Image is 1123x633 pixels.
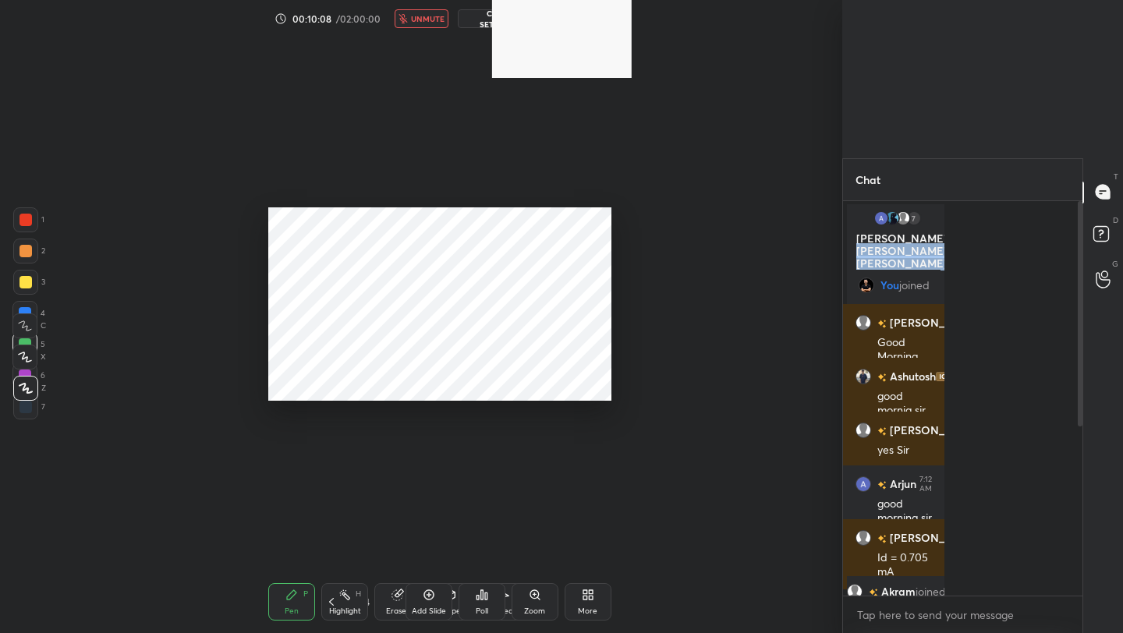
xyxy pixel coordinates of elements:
div: 4 [12,301,45,326]
div: Z [13,376,46,401]
div: 2 [13,239,45,263]
p: G [1112,258,1118,270]
div: Zoom [524,607,545,615]
div: 7:12 AM [919,475,932,493]
h6: [PERSON_NAME] [887,529,981,546]
span: unmute [411,13,445,24]
img: no-rating-badge.077c3623.svg [877,480,887,489]
img: default.png [856,530,871,546]
div: 7 [13,394,45,419]
h6: Arjun [887,476,916,492]
span: You [880,279,899,292]
img: dad64f5875d94f14bc0aa1f6991fd076.jpg [856,369,871,384]
img: default.png [856,423,871,438]
div: 1 [13,207,44,232]
span: joined [899,279,930,292]
div: Good Morning Sir [877,335,932,379]
h6: Ashutosh [887,368,936,384]
img: no-rating-badge.077c3623.svg [869,588,878,596]
h6: [PERSON_NAME] [887,422,981,438]
div: good mornig sir [877,389,932,419]
div: Pen [285,607,299,615]
img: iconic-dark.1390631f.png [936,372,967,381]
img: no-rating-badge.077c3623.svg [877,534,887,543]
p: T [1114,171,1118,182]
img: 3 [856,476,871,492]
img: no-rating-badge.077c3623.svg [877,426,887,435]
img: default.png [895,210,911,226]
div: 7 [906,210,922,226]
img: ae2dc78aa7324196b3024b1bd2b41d2d.jpg [859,278,874,293]
img: no-rating-badge.077c3623.svg [877,319,887,327]
span: Akram [881,585,916,598]
img: default.png [847,584,863,599]
img: no-rating-badge.077c3623.svg [877,373,887,381]
div: Id = 0.705 mA [877,550,932,580]
img: 3 [873,210,889,226]
div: good morning sir [877,497,932,526]
div: Eraser [386,607,409,615]
div: yes Sir [877,443,932,458]
div: Add Slide [412,607,446,615]
div: More [578,607,597,615]
div: P [303,590,308,598]
img: default.png [856,315,871,331]
p: [PERSON_NAME], [PERSON_NAME], [PERSON_NAME] [856,232,939,270]
div: C [12,313,46,338]
div: X [12,345,46,370]
div: H [356,590,361,598]
h6: [PERSON_NAME] [887,314,981,331]
img: 98f8b880819c432c895a0ba068de9c1a.41003506_3 [884,210,900,226]
div: Poll [476,607,488,615]
button: CLASS SETTINGS [458,9,540,28]
span: joined [916,585,946,598]
div: 3 [13,270,45,295]
div: Highlight [329,607,361,615]
p: Chat [843,159,893,200]
button: unmute [395,9,448,28]
p: D [1113,214,1118,226]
